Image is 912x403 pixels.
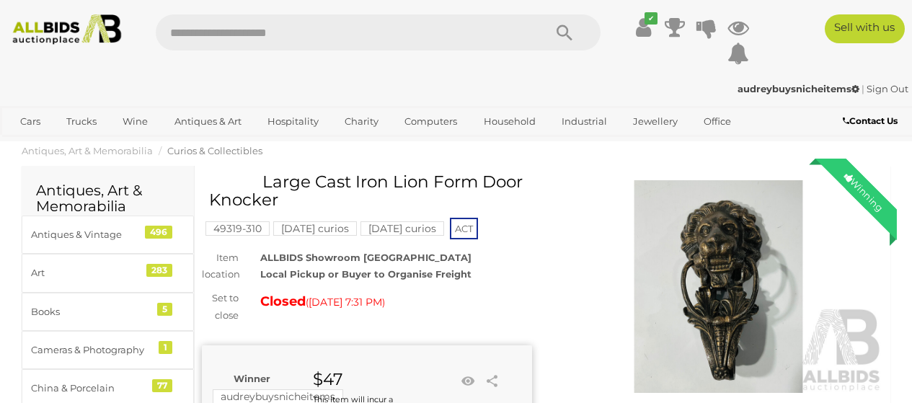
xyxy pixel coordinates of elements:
[22,331,194,369] a: Cameras & Photography 1
[738,83,862,94] a: audreybuysnicheitems
[825,14,905,43] a: Sell with us
[113,110,157,133] a: Wine
[31,265,150,281] div: Art
[552,110,616,133] a: Industrial
[258,110,328,133] a: Hospitality
[395,110,466,133] a: Computers
[205,221,270,236] mark: 49319-310
[22,254,194,292] a: Art 283
[191,290,249,324] div: Set to close
[36,182,180,214] h2: Antiques, Art & Memorabilia
[165,110,251,133] a: Antiques & Art
[867,83,908,94] a: Sign Out
[831,159,897,225] div: Winning
[146,264,172,277] div: 283
[260,268,472,280] strong: Local Pickup or Buyer to Organise Freight
[159,341,172,354] div: 1
[738,83,859,94] strong: audreybuysnicheitems
[624,110,687,133] a: Jewellery
[11,110,50,133] a: Cars
[209,173,528,210] h1: Large Cast Iron Lion Form Door Knocker
[57,110,106,133] a: Trucks
[450,218,478,239] span: ACT
[22,293,194,331] a: Books 5
[360,223,444,234] a: [DATE] curios
[632,14,654,40] a: ✔
[11,133,59,157] a: Sports
[191,249,249,283] div: Item location
[457,371,479,392] li: Watch this item
[843,115,898,126] b: Contact Us
[205,223,270,234] a: 49319-310
[862,83,864,94] span: |
[309,296,382,309] span: [DATE] 7:31 PM
[152,379,172,392] div: 77
[31,304,150,320] div: Books
[260,293,306,309] strong: Closed
[22,145,153,156] a: Antiques, Art & Memorabilia
[260,252,472,263] strong: ALLBIDS Showroom [GEOGRAPHIC_DATA]
[31,342,150,358] div: Cameras & Photography
[528,14,601,50] button: Search
[360,221,444,236] mark: [DATE] curios
[31,226,150,243] div: Antiques & Vintage
[31,380,150,397] div: China & Porcelain
[145,226,172,239] div: 496
[66,133,187,157] a: [GEOGRAPHIC_DATA]
[234,373,270,384] b: Winner
[167,145,262,156] a: Curios & Collectibles
[273,223,357,234] a: [DATE] curios
[273,221,357,236] mark: [DATE] curios
[6,14,127,45] img: Allbids.com.au
[335,110,388,133] a: Charity
[306,296,385,308] span: ( )
[694,110,740,133] a: Office
[313,369,343,389] strong: $47
[157,303,172,316] div: 5
[474,110,545,133] a: Household
[645,12,658,25] i: ✔
[554,180,884,393] img: Large Cast Iron Lion Form Door Knocker
[22,216,194,254] a: Antiques & Vintage 496
[843,113,901,129] a: Contact Us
